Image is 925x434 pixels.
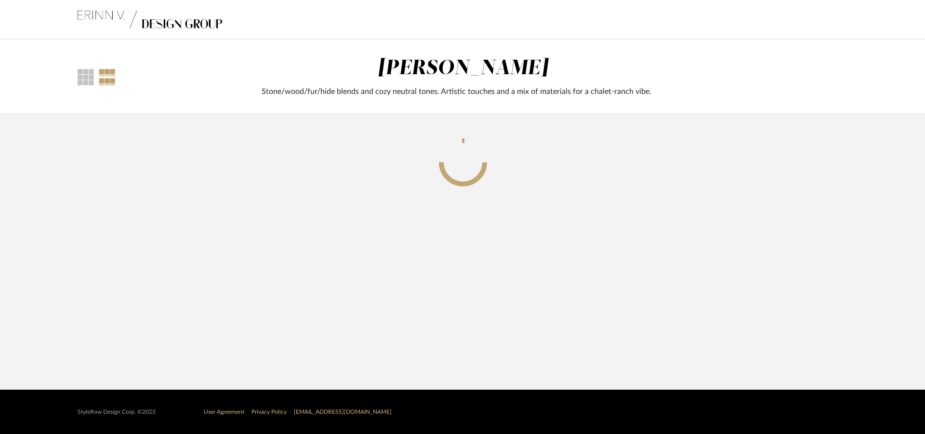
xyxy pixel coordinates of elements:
[294,409,392,415] a: [EMAIL_ADDRESS][DOMAIN_NAME]
[251,409,287,415] a: Privacy Policy
[209,86,704,97] div: Stone/wood/fur/hide blends and cozy neutral tones. Artistic touches and a mix of materials for a ...
[378,58,548,79] div: [PERSON_NAME]
[78,408,156,416] div: StyleRow Design Corp. ©2025
[78,0,222,39] img: 009e7e54-7d1d-41c0-aaf6-5afb68194caf.png
[204,409,244,415] a: User Agreement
